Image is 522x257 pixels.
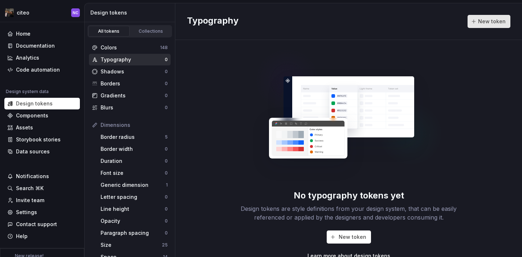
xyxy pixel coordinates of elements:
[91,28,127,34] div: All tokens
[101,205,165,213] div: Line height
[101,145,165,153] div: Border width
[6,89,49,95] div: Design system data
[16,112,48,119] div: Components
[4,230,80,242] button: Help
[98,191,171,203] a: Letter spacing0
[165,134,168,140] div: 5
[89,102,171,113] a: Blurs0
[165,158,168,164] div: 0
[294,190,404,201] div: No typography tokens yet
[327,230,371,244] button: New token
[98,131,171,143] a: Border radius5
[4,170,80,182] button: Notifications
[101,169,165,177] div: Font size
[89,78,171,89] a: Borders0
[165,194,168,200] div: 0
[101,68,165,75] div: Shadows
[165,105,168,111] div: 0
[98,167,171,179] a: Font size0
[16,148,50,155] div: Data sources
[98,227,171,239] a: Paragraph spacing0
[17,9,29,16] div: citeo
[101,193,165,201] div: Letter spacing
[1,5,83,20] button: citeoNC
[16,221,57,228] div: Contact support
[165,146,168,152] div: 0
[101,44,160,51] div: Colors
[160,45,168,51] div: 148
[4,194,80,206] a: Invite team
[16,185,44,192] div: Search ⌘K
[162,242,168,248] div: 25
[4,182,80,194] button: Search ⌘K
[4,146,80,157] a: Data sources
[16,173,49,180] div: Notifications
[16,66,60,73] div: Code automation
[165,81,168,87] div: 0
[16,197,44,204] div: Invite team
[468,15,510,28] button: New token
[98,239,171,251] a: Size25
[233,204,465,222] div: Design tokens are style definitions from your design system, that can be easily referenced or app...
[16,233,28,240] div: Help
[16,209,37,216] div: Settings
[98,215,171,227] a: Opacity0
[101,121,168,129] div: Dimensions
[4,52,80,64] a: Analytics
[165,170,168,176] div: 0
[89,54,171,65] a: Typography0
[101,92,165,99] div: Gradients
[101,241,162,249] div: Size
[4,206,80,218] a: Settings
[165,230,168,236] div: 0
[4,98,80,109] a: Design tokens
[16,136,61,143] div: Storybook stories
[165,69,168,75] div: 0
[4,40,80,52] a: Documentation
[4,218,80,230] button: Contact support
[339,233,366,241] span: New token
[101,217,165,225] div: Opacity
[166,182,168,188] div: 1
[16,30,30,37] div: Home
[101,229,165,237] div: Paragraph spacing
[90,9,172,16] div: Design tokens
[101,104,165,111] div: Blurs
[4,28,80,40] a: Home
[187,15,238,28] h2: Typography
[89,42,171,53] a: Colors148
[101,56,165,63] div: Typography
[89,66,171,77] a: Shadows0
[478,18,506,25] span: New token
[73,10,78,16] div: NC
[4,122,80,133] a: Assets
[165,206,168,212] div: 0
[4,134,80,145] a: Storybook stories
[4,110,80,121] a: Components
[16,100,53,107] div: Design tokens
[165,93,168,99] div: 0
[165,57,168,63] div: 0
[98,179,171,191] a: Generic dimension1
[98,143,171,155] a: Border width0
[165,218,168,224] div: 0
[98,203,171,215] a: Line height0
[16,124,33,131] div: Assets
[101,157,165,165] div: Duration
[98,155,171,167] a: Duration0
[101,133,165,141] div: Border radius
[101,181,166,189] div: Generic dimension
[89,90,171,101] a: Gradients0
[101,80,165,87] div: Borders
[16,42,55,49] div: Documentation
[16,54,39,61] div: Analytics
[4,64,80,76] a: Code automation
[5,8,14,17] img: 6406f678-1b55-468d-98ac-69dd53595fce.png
[133,28,169,34] div: Collections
